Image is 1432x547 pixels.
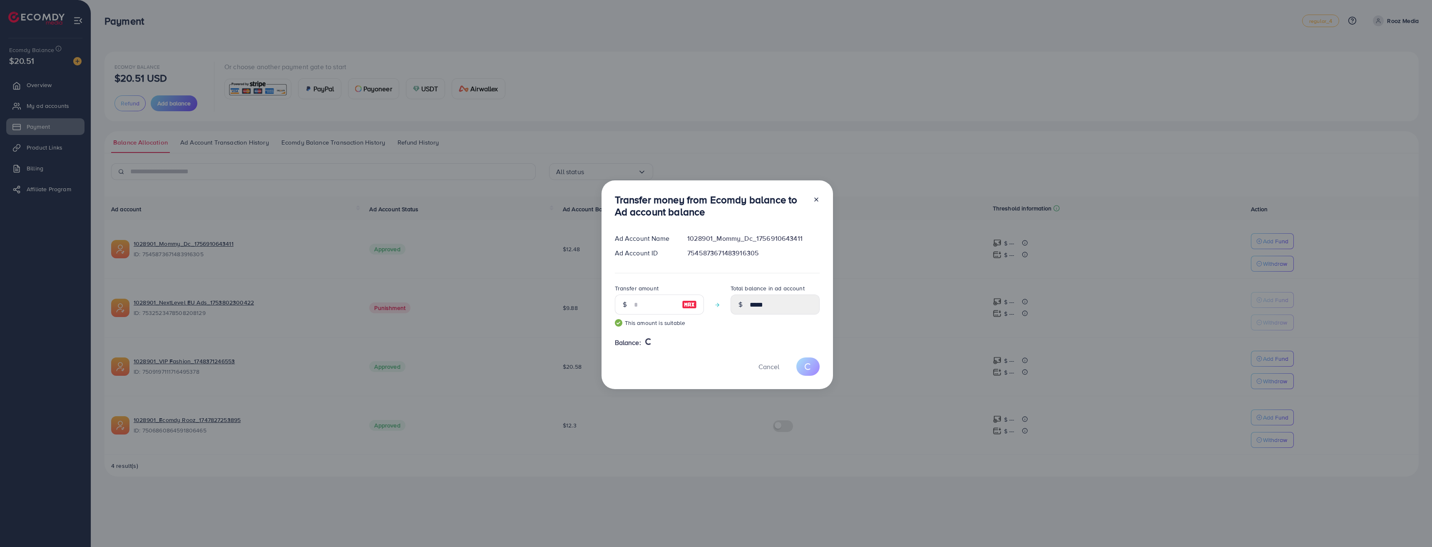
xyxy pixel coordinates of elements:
label: Total balance in ad account [731,284,805,292]
span: Cancel [758,362,779,371]
button: Cancel [748,357,790,375]
div: Ad Account Name [608,234,681,243]
span: Balance: [615,338,641,347]
img: image [682,300,697,310]
iframe: Chat [1397,510,1426,541]
label: Transfer amount [615,284,659,292]
div: 1028901_Mommy_Dc_1756910643411 [681,234,826,243]
small: This amount is suitable [615,319,704,327]
div: Ad Account ID [608,248,681,258]
div: 7545873671483916305 [681,248,826,258]
h3: Transfer money from Ecomdy balance to Ad account balance [615,194,806,218]
img: guide [615,319,622,327]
